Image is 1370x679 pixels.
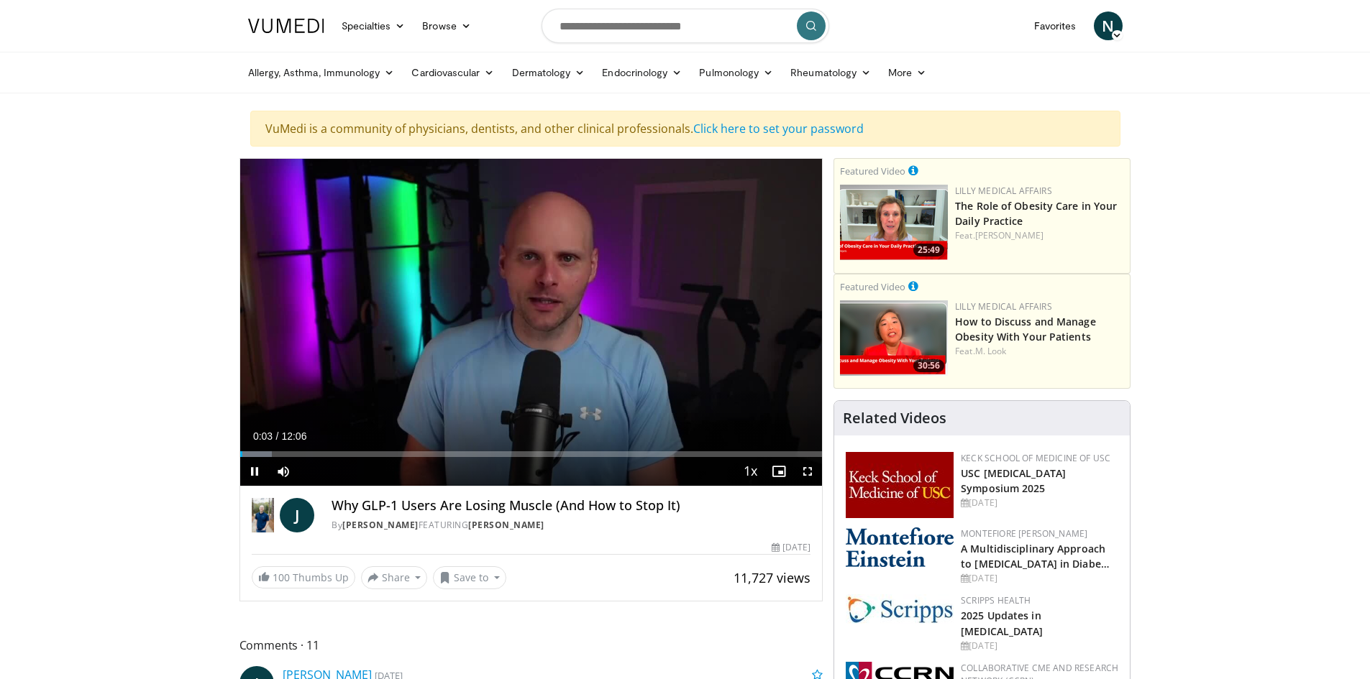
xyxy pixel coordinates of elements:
[433,566,506,589] button: Save to
[840,185,948,260] a: 25:49
[736,457,764,486] button: Playback Rate
[975,229,1044,241] a: [PERSON_NAME]
[276,430,279,442] span: /
[542,9,829,43] input: Search topics, interventions
[248,19,324,33] img: VuMedi Logo
[332,498,810,514] h4: Why GLP-1 Users Are Losing Muscle (And How to Stop It)
[333,11,414,40] a: Specialties
[961,594,1031,606] a: Scripps Health
[840,185,948,260] img: e1208b6b-349f-4914-9dd7-f97803bdbf1d.png.150x105_q85_crop-smart_upscale.png
[961,542,1110,571] a: A Multidisciplinary Approach to [MEDICAL_DATA] in Diabe…
[503,58,594,87] a: Dermatology
[955,345,1124,358] div: Feat.
[782,58,880,87] a: Rheumatology
[693,121,864,137] a: Click here to set your password
[240,159,823,486] video-js: Video Player
[734,569,810,586] span: 11,727 views
[961,466,1066,495] a: USC [MEDICAL_DATA] Symposium 2025
[846,452,954,518] img: 7b941f1f-d101-407a-8bfa-07bd47db01ba.png.150x105_q85_autocrop_double_scale_upscale_version-0.2.jpg
[961,527,1087,540] a: Montefiore [PERSON_NAME]
[250,111,1120,147] div: VuMedi is a community of physicians, dentists, and other clinical professionals.
[593,58,690,87] a: Endocrinology
[273,571,290,584] span: 100
[846,594,954,624] img: c9f2b0b7-b02a-4276-a72a-b0cbb4230bc1.jpg.150x105_q85_autocrop_double_scale_upscale_version-0.2.jpg
[764,457,793,486] button: Enable picture-in-picture mode
[961,639,1118,652] div: [DATE]
[840,280,905,293] small: Featured Video
[840,165,905,177] small: Featured Video
[1026,11,1085,40] a: Favorites
[880,58,935,87] a: More
[955,199,1117,228] a: The Role of Obesity Care in Your Daily Practice
[772,541,810,554] div: [DATE]
[280,498,314,532] a: J
[840,300,948,376] a: 30:56
[361,566,428,589] button: Share
[846,527,954,567] img: b0142b4c-93a1-4b58-8f91-5265c282693c.png.150x105_q85_autocrop_double_scale_upscale_version-0.2.png
[468,519,544,531] a: [PERSON_NAME]
[332,519,810,532] div: By FEATURING
[955,300,1052,313] a: Lilly Medical Affairs
[961,609,1043,637] a: 2025 Updates in [MEDICAL_DATA]
[690,58,782,87] a: Pulmonology
[961,572,1118,585] div: [DATE]
[840,300,948,376] img: c98a6a29-1ea0-4bd5-8cf5-4d1e188984a7.png.150x105_q85_crop-smart_upscale.png
[913,359,944,372] span: 30:56
[342,519,419,531] a: [PERSON_NAME]
[961,452,1110,464] a: Keck School of Medicine of USC
[955,185,1052,197] a: Lilly Medical Affairs
[414,11,480,40] a: Browse
[239,58,403,87] a: Allergy, Asthma, Immunology
[240,457,269,486] button: Pause
[843,410,946,427] h4: Related Videos
[240,451,823,457] div: Progress Bar
[269,457,298,486] button: Mute
[281,430,306,442] span: 12:06
[403,58,503,87] a: Cardiovascular
[1094,11,1123,40] a: N
[253,430,273,442] span: 0:03
[252,566,355,588] a: 100 Thumbs Up
[975,345,1007,357] a: M. Look
[955,315,1096,343] a: How to Discuss and Manage Obesity With Your Patients
[793,457,822,486] button: Fullscreen
[961,496,1118,509] div: [DATE]
[252,498,275,532] img: Dr. Jordan Rennicke
[913,244,944,257] span: 25:49
[955,229,1124,242] div: Feat.
[239,636,823,655] span: Comments 11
